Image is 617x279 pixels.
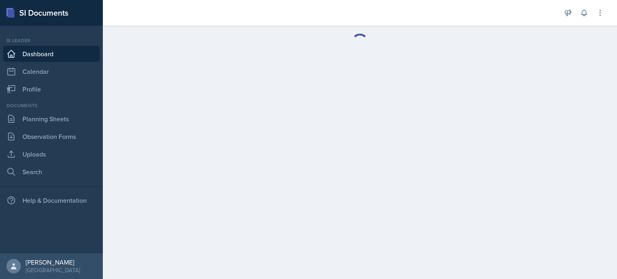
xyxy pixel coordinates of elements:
a: Calendar [3,63,100,79]
a: Search [3,164,100,180]
a: Dashboard [3,46,100,62]
a: Planning Sheets [3,111,100,127]
div: [PERSON_NAME] [26,258,80,266]
div: Help & Documentation [3,192,100,208]
a: Uploads [3,146,100,162]
a: Profile [3,81,100,97]
a: Observation Forms [3,128,100,145]
div: [GEOGRAPHIC_DATA] [26,266,80,274]
div: Si leader [3,37,100,44]
div: Documents [3,102,100,109]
